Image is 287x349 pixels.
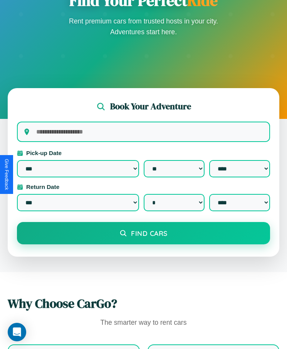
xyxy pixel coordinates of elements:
h2: Book Your Adventure [110,100,191,112]
p: Rent premium cars from trusted hosts in your city. Adventures start here. [67,16,221,37]
h2: Why Choose CarGo? [8,295,279,312]
p: The smarter way to rent cars [8,317,279,329]
div: Give Feedback [4,159,9,190]
label: Pick-up Date [17,150,270,156]
div: Open Intercom Messenger [8,323,26,341]
button: Find Cars [17,222,270,244]
label: Return Date [17,184,270,190]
